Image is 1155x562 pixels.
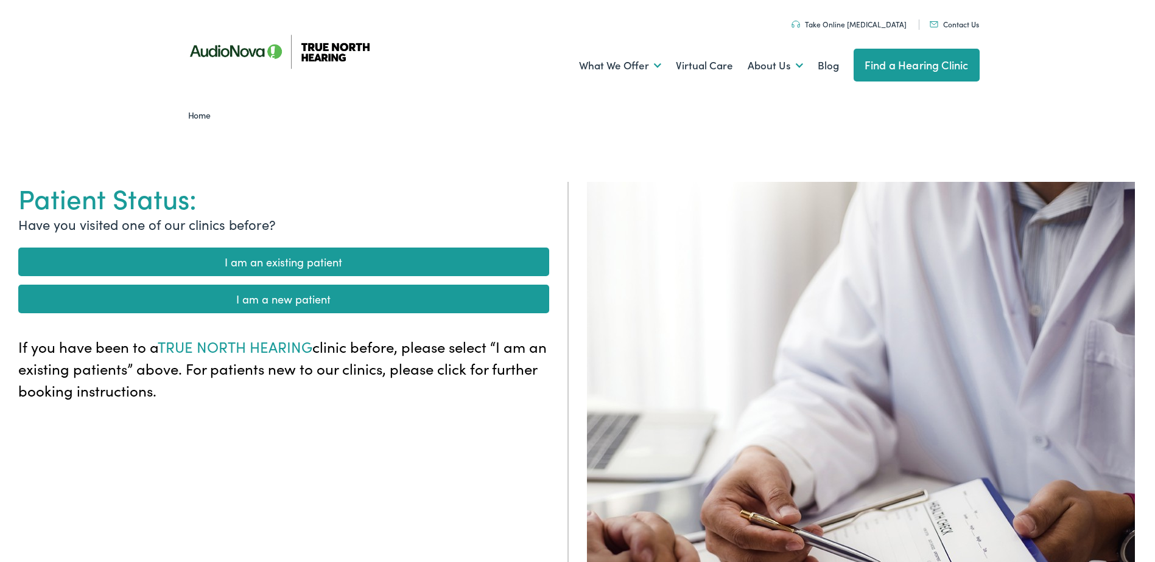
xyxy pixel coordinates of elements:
[930,19,979,29] a: Contact Us
[930,21,938,27] img: Mail icon in color code ffb348, used for communication purposes
[18,248,549,276] a: I am an existing patient
[792,19,907,29] a: Take Online [MEDICAL_DATA]
[792,21,800,28] img: Headphones icon in color code ffb348
[158,336,312,356] span: TRUE NORTH HEARING
[18,214,549,234] p: Have you visited one of our clinics before?
[818,43,839,88] a: Blog
[854,49,980,82] a: Find a Hearing Clinic
[676,43,733,88] a: Virtual Care
[748,43,803,88] a: About Us
[18,285,549,313] a: I am a new patient
[188,109,217,121] a: Home
[18,182,549,214] h1: Patient Status:
[579,43,661,88] a: What We Offer
[18,336,549,401] p: If you have been to a clinic before, please select “I am an existing patients” above. For patient...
